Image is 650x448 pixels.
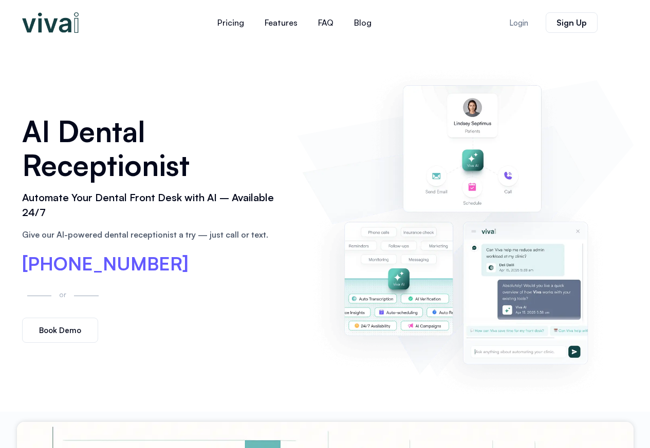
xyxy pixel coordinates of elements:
p: Give our AI-powered dental receptionist a try — just call or text. [22,228,287,241]
a: [PHONE_NUMBER] [22,255,189,273]
a: Features [254,10,308,35]
p: or [57,288,69,300]
a: Book Demo [22,318,98,343]
a: Login [497,13,541,33]
a: Blog [344,10,382,35]
span: Login [509,19,528,27]
a: FAQ [308,10,344,35]
h2: Automate Your Dental Front Desk with AI – Available 24/7 [22,190,287,220]
a: Pricing [207,10,254,35]
span: Sign Up [556,18,587,27]
img: AI dental receptionist dashboard – virtual receptionist dental office [302,63,628,394]
a: Sign Up [546,12,598,33]
nav: Menu [145,10,443,35]
span: Book Demo [39,326,81,334]
h1: AI Dental Receptionist [22,114,287,182]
